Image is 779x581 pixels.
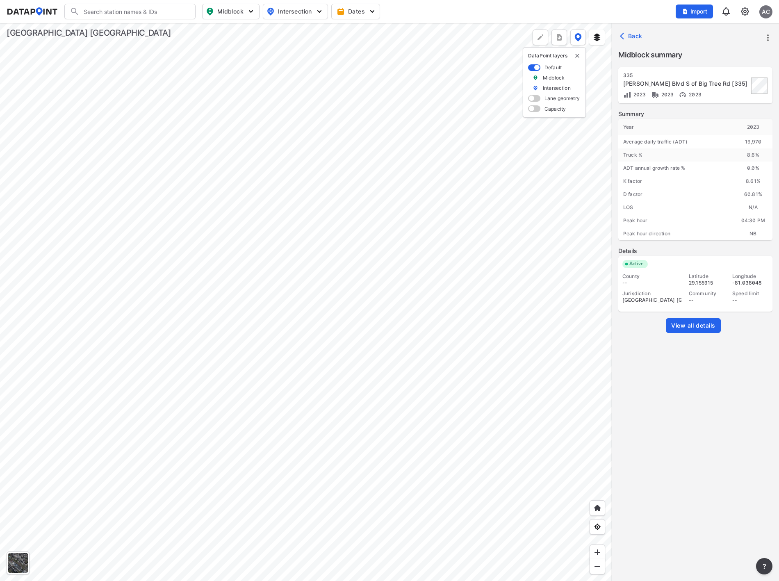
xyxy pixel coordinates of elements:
[618,162,734,175] div: ADT annual growth rate %
[618,135,734,148] div: Average daily traffic (ADT)
[544,64,562,71] label: Default
[7,27,171,39] div: [GEOGRAPHIC_DATA] [GEOGRAPHIC_DATA]
[626,260,648,268] span: Active
[689,273,725,280] div: Latitude
[544,105,566,112] label: Capacity
[734,148,772,162] div: 8.6 %
[247,7,255,16] img: 5YPKRKmlfpI5mqlR8AD95paCi+0kK1fRFDJSaMmawlwaeJcJwk9O2fotCW5ve9gAAAAASUVORK5CYII=
[622,280,681,286] div: --
[689,280,725,286] div: 29.155915
[528,52,581,59] p: DataPoint layers
[574,33,582,41] img: data-point-layers.37681fc9.svg
[689,290,725,297] div: Community
[734,227,772,240] div: NB
[622,273,681,280] div: County
[734,162,772,175] div: 0.0 %
[590,519,605,535] div: View my location
[689,297,725,303] div: --
[618,49,772,61] label: Midblock summary
[732,280,768,286] div: -81.038048
[590,500,605,516] div: Home
[732,290,768,297] div: Speed limit
[533,30,548,45] div: Polygon tool
[618,119,734,135] div: Year
[574,52,581,59] img: close-external-leyer.3061a1c7.svg
[80,5,190,18] input: Search
[623,80,749,88] div: Clyde Morris Blvd S of Big Tree Rd [335]
[734,135,772,148] div: 19,970
[732,297,768,303] div: --
[338,7,375,16] span: Dates
[618,201,734,214] div: LOS
[618,175,734,188] div: K factor
[590,545,605,560] div: Zoom in
[734,119,772,135] div: 2023
[533,84,538,91] img: marker_Intersection.6861001b.svg
[544,95,580,102] label: Lane geometry
[721,7,731,16] img: 8A77J+mXikMhHQAAAAASUVORK5CYII=
[593,523,601,531] img: zeq5HYn9AnE9l6UmnFLPAAAAAElFTkSuQmCC
[202,4,260,19] button: Midblock
[618,148,734,162] div: Truck %
[551,30,567,45] button: more
[618,227,734,240] div: Peak hour direction
[7,551,30,574] div: Toggle basemap
[618,214,734,227] div: Peak hour
[206,7,254,16] span: Midblock
[593,548,601,556] img: ZvzfEJKXnyWIrJytrsY285QMwk63cM6Drc+sIAAAAASUVORK5CYII=
[618,110,772,118] label: Summary
[368,7,376,16] img: 5YPKRKmlfpI5mqlR8AD95paCi+0kK1fRFDJSaMmawlwaeJcJwk9O2fotCW5ve9gAAAAASUVORK5CYII=
[681,7,708,16] span: Import
[593,504,601,512] img: +XpAUvaXAN7GudzAAAAAElFTkSuQmCC
[623,72,749,79] div: 335
[623,91,631,99] img: Volume count
[659,91,674,98] span: 2023
[732,273,768,280] div: Longitude
[651,91,659,99] img: Vehicle class
[570,30,586,45] button: DataPoint layers
[687,91,702,98] span: 2023
[618,188,734,201] div: D factor
[555,33,563,41] img: xqJnZQTG2JQi0x5lvmkeSNbbgIiQD62bqHG8IfrOzanD0FsRdYrij6fAAAAAElFTkSuQmCC
[590,559,605,574] div: Zoom out
[671,321,715,330] span: View all details
[337,7,345,16] img: calendar-gold.39a51dde.svg
[734,175,772,188] div: 8.61%
[7,7,58,16] img: dataPointLogo.9353c09d.svg
[315,7,323,16] img: 5YPKRKmlfpI5mqlR8AD95paCi+0kK1fRFDJSaMmawlwaeJcJwk9O2fotCW5ve9gAAAAASUVORK5CYII=
[263,4,328,19] button: Intersection
[593,563,601,571] img: MAAAAAElFTkSuQmCC
[574,52,581,59] button: delete
[734,188,772,201] div: 60.81%
[589,30,605,45] button: External layers
[740,7,750,16] img: cids17cp3yIFEOpj3V8A9qJSH103uA521RftCD4eeui4ksIb+krbm5XvIjxD52OS6NWLn9gAAAAAElFTkSuQmCC
[205,7,215,16] img: map_pin_mid.602f9df1.svg
[266,7,276,16] img: map_pin_int.54838e6b.svg
[761,31,775,45] button: more
[756,558,772,574] button: more
[593,33,601,41] img: layers.ee07997e.svg
[759,5,772,18] div: AC
[622,297,681,303] div: [GEOGRAPHIC_DATA] [GEOGRAPHIC_DATA]
[266,7,323,16] span: Intersection
[676,7,717,15] a: Import
[734,201,772,214] div: N/A
[761,561,768,571] span: ?
[631,91,646,98] span: 2023
[543,84,571,91] label: Intersection
[618,30,646,43] button: Back
[676,5,713,18] button: Import
[331,4,380,19] button: Dates
[679,91,687,99] img: Vehicle speed
[682,8,688,15] img: file_add.62c1e8a2.svg
[618,247,772,255] label: Details
[536,33,544,41] img: +Dz8AAAAASUVORK5CYII=
[622,290,681,297] div: Jurisdiction
[734,214,772,227] div: 04:30 PM
[543,74,565,81] label: Midblock
[622,32,642,40] span: Back
[533,74,538,81] img: marker_Midblock.5ba75e30.svg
